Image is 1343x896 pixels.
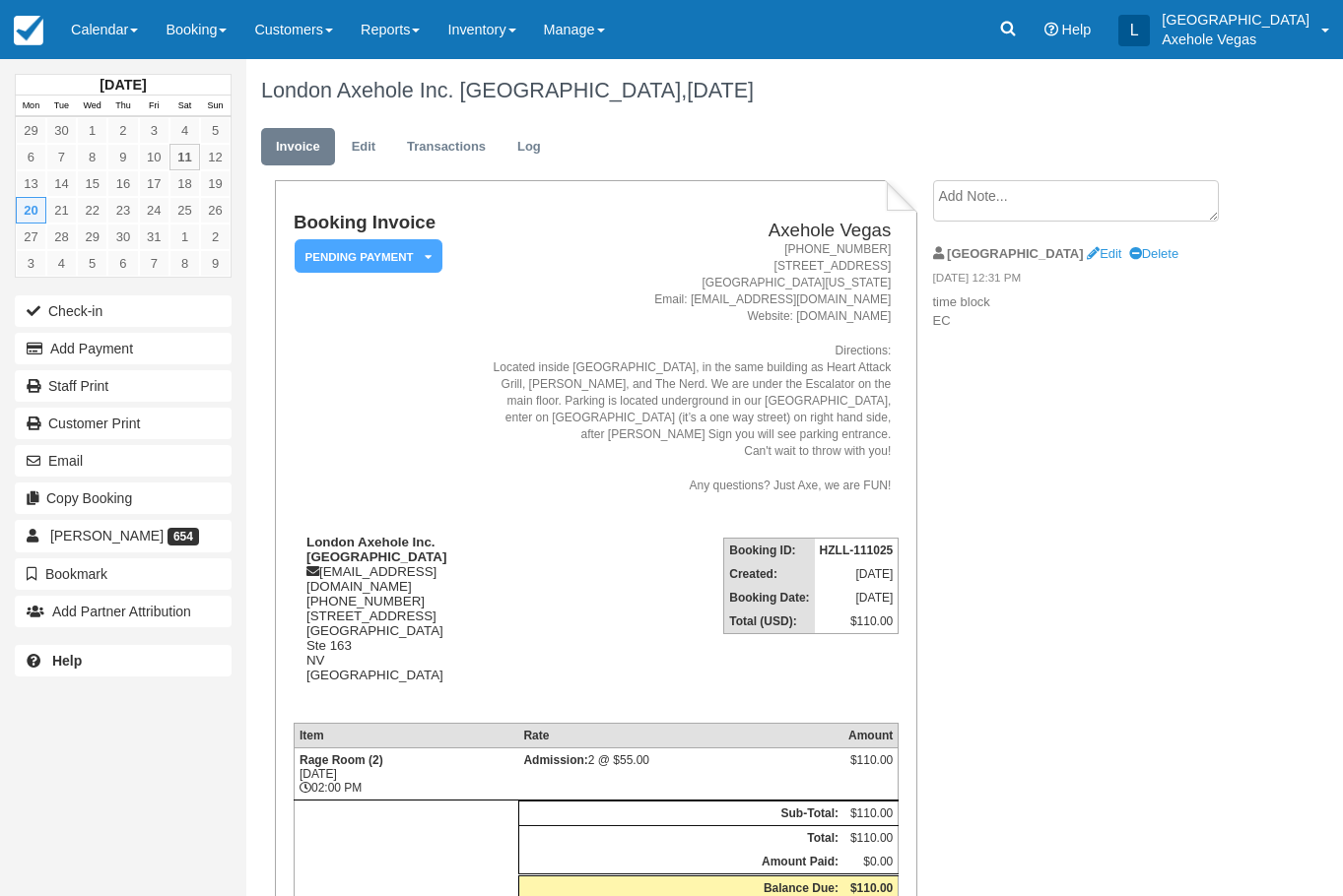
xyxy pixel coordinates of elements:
[139,144,169,170] a: 10
[523,753,587,767] strong: Admission
[300,753,383,767] strong: Rage Room (2)
[294,213,471,233] h1: Booking Invoice
[46,96,77,117] th: Tue
[294,535,471,707] div: [EMAIL_ADDRESS][DOMAIN_NAME] [PHONE_NUMBER] [STREET_ADDRESS] [GEOGRAPHIC_DATA] Ste 163 NV [GEOGRA...
[724,609,815,634] th: Total (USD):
[168,528,199,545] span: 654
[16,144,46,170] a: 6
[46,117,77,144] a: 30
[139,224,169,250] a: 31
[15,558,232,590] button: Bookmark
[848,753,893,783] div: $110.00
[200,170,231,197] a: 19
[14,16,43,45] img: checkfront-main-nav-mini-logo.png
[933,270,1240,291] em: [DATE] 12:31 PM
[77,96,107,117] th: Wed
[15,370,232,402] a: Staff Print
[52,653,82,669] b: Help
[518,850,843,875] th: Amount Paid:
[139,197,169,224] a: 24
[843,850,899,875] td: $0.00
[169,197,200,224] a: 25
[294,238,436,275] a: Pending Payment
[1118,15,1150,46] div: L
[843,801,899,826] td: $110.00
[139,250,169,277] a: 7
[107,96,138,117] th: Thu
[169,170,200,197] a: 18
[815,609,899,634] td: $110.00
[518,801,843,826] th: Sub-Total:
[1044,23,1058,36] i: Help
[200,224,231,250] a: 2
[200,117,231,144] a: 5
[200,96,231,117] th: Sun
[15,645,232,676] a: Help
[46,197,77,224] a: 21
[295,239,442,274] em: Pending Payment
[1087,246,1121,261] a: Edit
[294,748,518,800] td: [DATE] 02:00 PM
[815,562,899,586] td: [DATE]
[77,224,107,250] a: 29
[16,250,46,277] a: 3
[16,117,46,144] a: 29
[100,77,146,93] strong: [DATE]
[16,96,46,117] th: Mon
[518,826,843,851] th: Total:
[479,221,892,241] h2: Axehole Vegas
[815,586,899,609] td: [DATE]
[16,170,46,197] a: 13
[107,170,138,197] a: 16
[518,724,843,748] th: Rate
[169,96,200,117] th: Sat
[261,79,1239,102] h1: London Axehole Inc. [GEOGRAPHIC_DATA],
[392,128,501,166] a: Transactions
[200,144,231,170] a: 12
[843,724,899,748] th: Amount
[503,128,556,166] a: Log
[294,724,518,748] th: Item
[77,144,107,170] a: 8
[169,144,200,170] a: 11
[200,250,231,277] a: 9
[107,117,138,144] a: 2
[1129,246,1178,261] a: Delete
[724,538,815,562] th: Booking ID:
[107,197,138,224] a: 23
[77,197,107,224] a: 22
[518,748,843,800] td: 2 @ $55.00
[933,293,1240,330] p: time block EC
[169,250,200,277] a: 8
[46,224,77,250] a: 28
[107,250,138,277] a: 6
[107,224,138,250] a: 30
[15,333,232,364] button: Add Payment
[947,246,1083,261] strong: [GEOGRAPHIC_DATA]
[15,596,232,627] button: Add Partner Attribution
[46,250,77,277] a: 4
[724,586,815,609] th: Booking Date:
[169,117,200,144] a: 4
[200,197,231,224] a: 26
[139,117,169,144] a: 3
[15,445,232,477] button: Email
[15,408,232,439] a: Customer Print
[1162,10,1309,30] p: [GEOGRAPHIC_DATA]
[50,528,164,544] span: [PERSON_NAME]
[169,224,200,250] a: 1
[16,197,46,224] a: 20
[687,78,754,102] span: [DATE]
[337,128,390,166] a: Edit
[306,535,446,564] strong: London Axehole Inc. [GEOGRAPHIC_DATA]
[1062,22,1092,37] span: Help
[107,144,138,170] a: 9
[16,224,46,250] a: 27
[479,241,892,494] address: [PHONE_NUMBER] [STREET_ADDRESS] [GEOGRAPHIC_DATA][US_STATE] Email: [EMAIL_ADDRESS][DOMAIN_NAME] W...
[15,482,232,514] button: Copy Booking
[724,562,815,586] th: Created:
[77,117,107,144] a: 1
[850,881,893,895] strong: $110.00
[820,544,894,557] strong: HZLL-111025
[843,826,899,851] td: $110.00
